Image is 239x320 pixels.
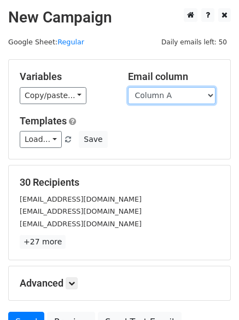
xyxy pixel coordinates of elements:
[20,220,142,228] small: [EMAIL_ADDRESS][DOMAIN_NAME]
[20,87,86,104] a: Copy/paste...
[20,131,62,148] a: Load...
[8,38,84,46] small: Google Sheet:
[158,36,231,48] span: Daily emails left: 50
[8,8,231,27] h2: New Campaign
[128,71,220,83] h5: Email column
[158,38,231,46] a: Daily emails left: 50
[20,235,66,249] a: +27 more
[20,115,67,127] a: Templates
[79,131,107,148] button: Save
[20,176,219,188] h5: 30 Recipients
[20,277,219,289] h5: Advanced
[57,38,84,46] a: Regular
[184,267,239,320] iframe: Chat Widget
[20,207,142,215] small: [EMAIL_ADDRESS][DOMAIN_NAME]
[20,195,142,203] small: [EMAIL_ADDRESS][DOMAIN_NAME]
[20,71,112,83] h5: Variables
